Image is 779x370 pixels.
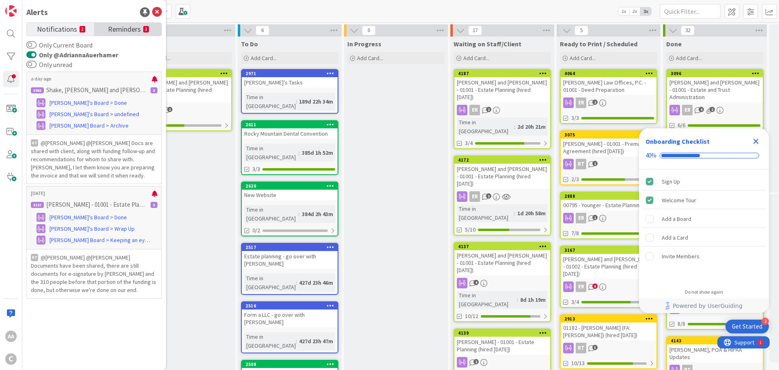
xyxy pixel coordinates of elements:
div: 2971 [242,70,338,77]
span: 1 [486,107,491,112]
div: Get Started [732,322,762,331]
div: C [5,353,17,365]
div: 2517 [242,244,338,251]
div: 3167[PERSON_NAME] and [PERSON_NAME] - 01002 - Estate Planning (hired [DATE]) [561,247,656,279]
span: : [517,295,518,304]
div: ER [561,213,656,223]
div: 2620 [245,183,338,189]
span: 1 [592,215,598,220]
div: [PERSON_NAME] - 01001 - Estate Planning (hired [DATE]) [454,337,550,355]
div: Footer [639,299,769,313]
span: Reminders [108,23,141,34]
div: 384d 2h 43m [300,210,335,219]
span: 8/8 [678,320,685,328]
span: 3 [592,345,598,350]
div: 2611Rocky Mountain Dental Convention [242,121,338,139]
span: Add Card... [570,54,596,62]
span: 2/3 [571,175,579,184]
div: 4143 [671,338,763,344]
div: 40% [646,152,656,159]
div: ER [576,281,586,292]
div: RT [561,343,656,353]
div: 4064 [561,70,656,77]
div: 291301182 - [PERSON_NAME] (FA: [PERSON_NAME]) (hired [DATE]) [561,315,656,340]
span: 5/10 [465,225,476,234]
div: 2517 [245,245,338,250]
div: ER [469,191,480,202]
span: Add Card... [463,54,489,62]
div: 01182 - [PERSON_NAME] (FA: [PERSON_NAME]) (hired [DATE]) [561,322,656,340]
span: : [296,278,297,287]
div: 1d 20h 58m [515,209,548,218]
span: 2x [629,7,640,15]
div: 189d 22h 34m [297,97,335,106]
span: In Progress [347,40,381,48]
div: [PERSON_NAME], POA & HIPAA Updates [667,344,763,362]
a: [PERSON_NAME]'s Board > Wrap Up [31,224,157,234]
span: 32 [681,26,695,35]
div: Time in [GEOGRAPHIC_DATA] [457,291,517,309]
div: Checklist items [639,169,769,283]
div: 4172[PERSON_NAME] and [PERSON_NAME] - 01001 - Estate Planning (hired [DATE]) [454,156,550,189]
div: ER [454,191,550,202]
div: 2611 [242,121,338,128]
p: [DATE] [31,190,152,196]
div: Do not show again [685,289,723,295]
span: 3/4 [571,298,579,306]
div: RT [31,139,38,147]
span: [PERSON_NAME]'s Board > Wrap Up [49,225,135,233]
span: Waiting on Staff/Client [454,40,521,48]
div: 3044 [136,70,231,77]
div: 4172 [458,157,550,163]
span: Notifications [37,23,77,34]
div: 4172 [454,156,550,164]
span: Add Card... [251,54,277,62]
div: RT [576,343,586,353]
div: 3 [151,202,157,208]
div: Time in [GEOGRAPHIC_DATA] [244,274,296,292]
div: 3075 [564,132,656,138]
div: ER [576,97,586,108]
span: 4 [699,107,704,112]
div: New Website [242,190,338,200]
span: : [514,209,515,218]
div: 2508 [245,361,338,367]
span: 3/4 [465,139,473,147]
span: : [514,122,515,131]
span: : [296,337,297,346]
div: RT [31,254,38,261]
div: 3075 [561,131,656,138]
span: [PERSON_NAME]'s Board > Done [49,99,127,107]
div: Add a Board [662,214,691,224]
span: To Do [241,40,258,48]
span: Powered by UserGuiding [673,301,742,311]
div: 2888 [564,193,656,199]
div: Sign Up is complete. [642,173,766,190]
div: 2888 [561,193,656,200]
div: [PERSON_NAME] and [PERSON_NAME] - 01001 - Estate Planning (hired [DATE]) [454,77,550,102]
span: 3x [640,7,651,15]
a: [PERSON_NAME] Board > Archive [31,121,157,130]
div: 427d 23h 46m [297,278,335,287]
span: 2 [592,100,598,105]
span: Done [666,40,682,48]
div: Time in [GEOGRAPHIC_DATA] [244,332,296,350]
div: 4137[PERSON_NAME] and [PERSON_NAME] - 01001 - Estate Planning (hired [DATE]) [454,243,550,275]
div: 3044 [139,71,231,76]
label: Only unread [26,60,72,69]
div: 4187 [458,71,550,76]
span: 1 [167,107,172,112]
div: ER [454,105,550,115]
div: 4137 [458,244,550,249]
div: Welcome Tour [662,195,696,205]
div: 4143[PERSON_NAME], POA & HIPAA Updates [667,337,763,362]
div: 2620 [242,182,338,190]
span: [PERSON_NAME]'s Board > Done [49,213,127,222]
span: [PERSON_NAME] Board > Keeping an eye on [49,236,152,245]
div: 4139 [458,330,550,336]
div: AA [5,331,17,342]
div: 3127 [31,202,44,208]
span: 2 [473,359,479,364]
span: 4 [473,280,479,285]
span: 1 [486,193,491,199]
